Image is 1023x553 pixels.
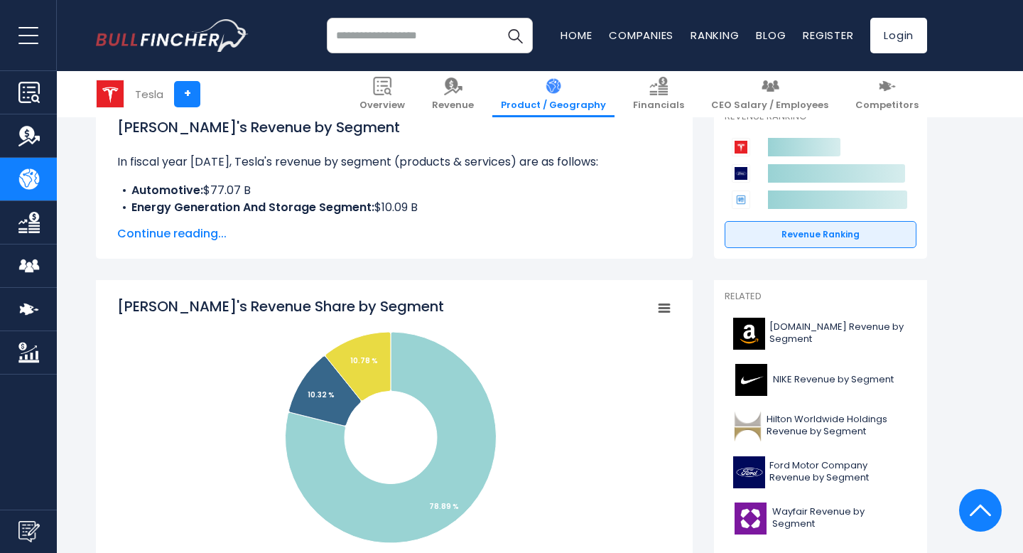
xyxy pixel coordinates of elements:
div: Tesla [135,86,163,102]
img: HLT logo [733,410,762,442]
span: CEO Salary / Employees [711,100,828,112]
img: F logo [733,456,765,488]
img: TSLA logo [97,80,124,107]
a: NIKE Revenue by Segment [725,360,916,399]
a: Product / Geography [492,71,615,117]
span: NIKE Revenue by Segment [773,374,894,386]
a: Home [561,28,592,43]
span: Revenue [432,100,474,112]
span: Wayfair Revenue by Segment [772,506,908,530]
a: Register [803,28,853,43]
span: Ford Motor Company Revenue by Segment [769,460,908,484]
tspan: 10.78 % [350,355,378,366]
a: Competitors [847,71,927,117]
img: Tesla competitors logo [732,138,750,156]
img: AMZN logo [733,318,765,350]
a: [DOMAIN_NAME] Revenue by Segment [725,314,916,353]
a: Blog [756,28,786,43]
img: W logo [733,503,768,535]
span: Overview [359,100,405,112]
li: $10.09 B [117,199,671,216]
a: Revenue [423,71,482,117]
a: Hilton Worldwide Holdings Revenue by Segment [725,407,916,446]
b: Automotive: [131,182,203,198]
span: [DOMAIN_NAME] Revenue by Segment [769,321,908,345]
b: Energy Generation And Storage Segment: [131,199,374,215]
a: Go to homepage [96,19,249,52]
span: Product / Geography [501,100,606,112]
img: Ford Motor Company competitors logo [732,164,750,183]
button: Search [497,18,533,53]
a: + [174,81,200,107]
tspan: [PERSON_NAME]'s Revenue Share by Segment [117,296,444,316]
img: bullfincher logo [96,19,249,52]
a: Ford Motor Company Revenue by Segment [725,453,916,492]
a: Companies [609,28,673,43]
img: General Motors Company competitors logo [732,190,750,209]
h1: [PERSON_NAME]'s Revenue by Segment [117,117,671,138]
span: Competitors [855,100,919,112]
a: Ranking [691,28,739,43]
a: Login [870,18,927,53]
a: Wayfair Revenue by Segment [725,499,916,538]
li: $77.07 B [117,182,671,199]
span: Financials [633,100,684,112]
p: In fiscal year [DATE], Tesla's revenue by segment (products & services) are as follows: [117,154,671,171]
p: Related [725,291,916,303]
a: CEO Salary / Employees [703,71,837,117]
tspan: 78.89 % [429,501,459,512]
img: NKE logo [733,364,769,396]
a: Overview [351,71,413,117]
a: Revenue Ranking [725,221,916,248]
tspan: 10.32 % [308,390,335,400]
span: Hilton Worldwide Holdings Revenue by Segment [767,414,908,438]
a: Financials [624,71,693,117]
span: Continue reading... [117,225,671,242]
